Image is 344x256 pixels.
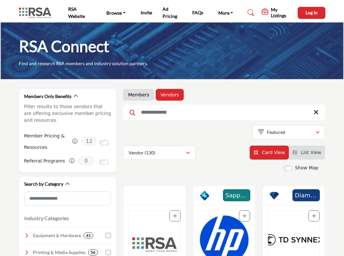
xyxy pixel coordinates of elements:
[102,8,130,17] a: Browse
[305,10,318,15] span: Log In
[141,10,152,15] a: Invite
[19,60,148,67] p: Find and research RSA members and industry solution partners.
[253,125,325,139] button: Featured
[214,8,238,17] a: More
[254,150,285,155] a: View Card
[86,233,91,238] b: 61
[24,181,63,187] h2: Search by Category
[267,129,285,135] p: Featured
[91,250,95,255] b: 56
[100,140,109,145] input: Switch to Member Pricing & Resources
[19,7,55,18] img: Site Logo
[106,233,111,238] input: Select Equipment & Hardware checkbox
[301,150,321,155] span: List View
[128,92,149,98] a: Members
[161,92,179,98] a: Vendors
[106,250,111,255] input: Select Printing & Media Supplies checkbox
[295,164,319,171] label: Show Map
[250,146,289,160] li: Card View
[173,213,177,219] a: Add To List
[312,213,316,219] a: Add To List
[293,150,321,155] a: View List
[24,130,68,153] label: Member Pricing & Resources
[100,160,109,165] input: Switch to Referral Programs
[24,103,111,124] p: Filter results to those vendors that are offering exclusive member pricing and resources.
[192,10,203,15] a: FAQs
[24,93,71,100] h2: Members Only Benefits
[24,214,69,222] button: Industry Categories
[123,146,195,160] button: Vendor (130)
[68,6,85,19] a: RSA Website
[19,36,109,56] h1: RSA Connect
[262,7,292,19] div: My Listings
[24,155,65,167] label: Referral Programs
[225,191,248,200] span: Sapphire
[33,232,81,239] h4: Equipment & Hardware : Top-quality printers, copiers, and finishing equipment to enhance efficien...
[241,7,258,18] a: Search
[82,137,96,145] span: 12
[123,105,325,120] input: Search Keyword
[269,191,279,201] img: Diamond Badge Icon
[298,7,325,19] button: Log In
[24,192,111,206] input: Search Category
[88,249,98,255] div: 56 Results For Printing & Media Supplies
[262,150,285,155] span: Card View
[129,149,155,156] p: Vendor (130)
[33,249,86,256] h4: Printing & Media Supplies: A wide range of high-quality paper, films, inks, and specialty materia...
[242,213,246,219] a: Add To List
[271,7,292,19] h5: My Listings
[84,233,93,238] div: 61 Results For Equipment & Hardware
[200,191,210,201] img: Sapphire Badge Icon
[79,157,93,165] span: 0
[163,6,177,19] a: Ad Pricing
[289,146,325,160] li: List View
[294,191,318,200] span: Diamond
